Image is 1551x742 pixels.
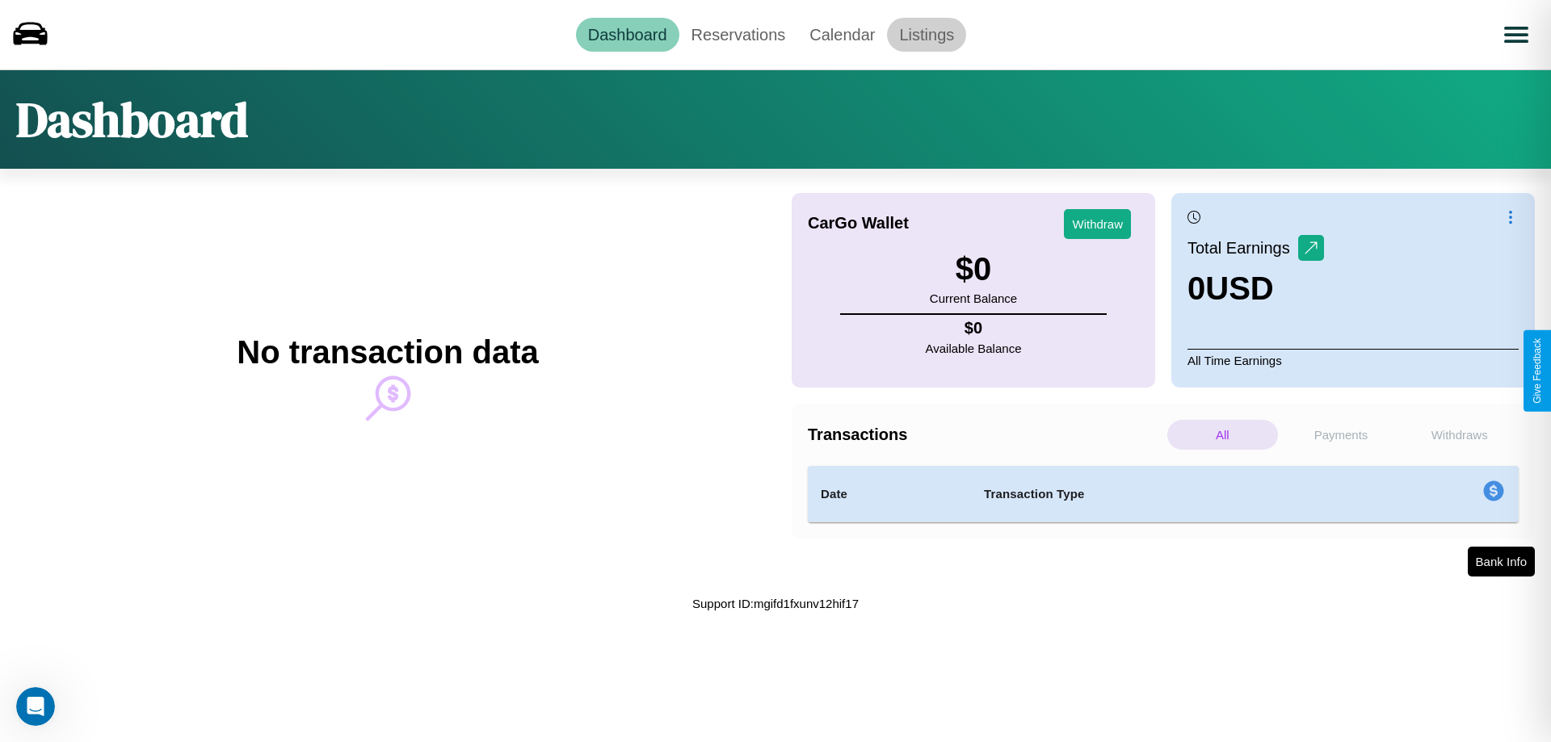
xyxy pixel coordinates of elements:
[808,214,909,233] h4: CarGo Wallet
[930,251,1017,287] h3: $ 0
[1064,209,1131,239] button: Withdraw
[1494,12,1539,57] button: Open menu
[984,484,1351,504] h4: Transaction Type
[576,18,679,52] a: Dashboard
[926,319,1022,337] h4: $ 0
[1468,547,1535,576] button: Bank Info
[16,687,55,726] iframe: Intercom live chat
[1404,420,1515,450] p: Withdraws
[1286,420,1397,450] p: Payments
[930,287,1017,309] p: Current Balance
[237,334,538,371] h2: No transaction data
[821,484,958,504] h4: Date
[692,593,859,614] p: Support ID: mgifd1fxunv12hif17
[1187,349,1519,371] p: All Time Earnings
[797,18,887,52] a: Calendar
[887,18,966,52] a: Listings
[679,18,798,52] a: Reservations
[808,466,1519,522] table: simple table
[808,425,1163,444] h4: Transactions
[16,86,248,153] h1: Dashboard
[1187,233,1298,262] p: Total Earnings
[1187,270,1324,307] h3: 0 USD
[1532,338,1543,404] div: Give Feedback
[926,337,1022,359] p: Available Balance
[1167,420,1278,450] p: All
